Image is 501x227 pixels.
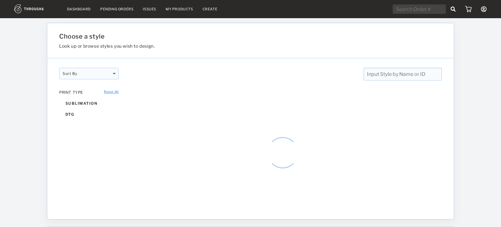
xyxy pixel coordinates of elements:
[104,90,118,93] a: Reset All
[59,68,119,79] div: Sort By
[393,4,446,14] input: Search Order #
[143,7,156,11] a: Issues
[364,68,442,81] input: Input Style by Name or ID
[203,7,218,11] a: Create
[59,98,119,109] div: sublimation
[166,7,193,11] a: My Products
[100,7,133,11] a: Pending Orders
[59,90,119,95] div: PRINT TYPE
[59,109,119,120] div: dtg
[59,43,377,49] h3: Look up or browse styles you wish to design.
[14,4,58,13] img: logo.1c10ca64.svg
[59,33,377,40] h1: Choose a style
[465,6,472,12] img: icon_cart.dab5cea1.svg
[67,7,91,11] a: Dashboard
